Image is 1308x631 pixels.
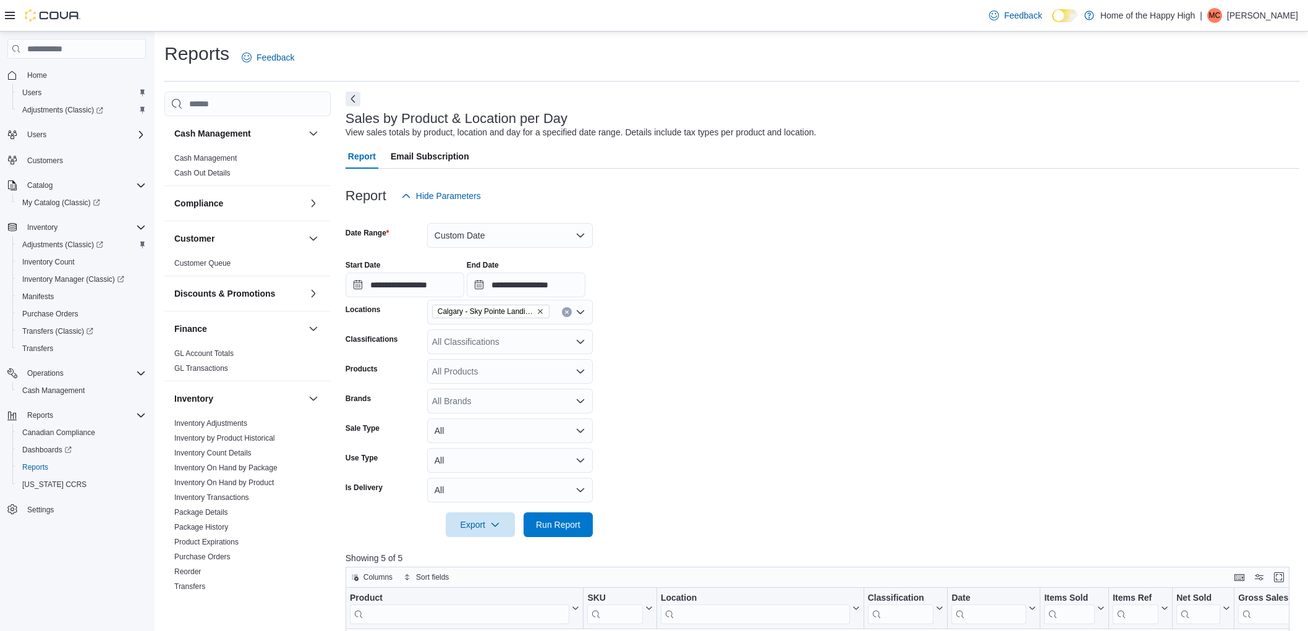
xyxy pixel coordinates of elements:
img: Cova [25,9,80,22]
span: Inventory Count [22,257,75,267]
button: SKU [587,593,653,624]
span: Purchase Orders [22,309,79,319]
button: Clear input [562,307,572,317]
span: GL Transactions [174,363,228,373]
button: Open list of options [575,396,585,406]
div: Items Ref [1113,593,1158,624]
span: Transfers (Classic) [17,324,146,339]
a: My Catalog (Classic) [17,195,105,210]
div: SKU [587,593,643,604]
div: Inventory [164,416,331,599]
a: Settings [22,502,59,517]
a: GL Account Totals [174,349,234,358]
span: Inventory Adjustments [174,418,247,428]
div: Items Sold [1044,593,1095,624]
button: Enter fullscreen [1272,570,1286,585]
span: Feedback [1004,9,1042,22]
span: Users [17,85,146,100]
a: Inventory Transactions [174,493,249,502]
span: Package Details [174,507,228,517]
a: Dashboards [17,443,77,457]
span: Settings [27,505,54,515]
button: Manifests [12,288,151,305]
span: Transfers [174,582,205,591]
a: Canadian Compliance [17,425,100,440]
button: Finance [306,321,321,336]
span: Manifests [17,289,146,304]
a: Adjustments (Classic) [17,103,108,117]
button: All [427,448,593,473]
div: Gross Sales [1238,593,1295,624]
button: Reports [22,408,58,423]
button: Catalog [22,178,57,193]
button: Columns [346,570,397,585]
span: Canadian Compliance [22,428,95,438]
div: Cash Management [164,151,331,185]
span: Adjustments (Classic) [22,240,103,250]
button: Export [446,512,515,537]
button: Cash Management [306,126,321,141]
button: Operations [2,365,151,382]
h1: Reports [164,41,229,66]
a: Adjustments (Classic) [17,237,108,252]
button: Transfers [12,340,151,357]
a: Adjustments (Classic) [12,236,151,253]
button: Users [22,127,51,142]
span: Feedback [257,51,294,64]
a: Transfers (Classic) [12,323,151,340]
button: Items Sold [1044,593,1105,624]
div: Product [350,593,569,624]
span: Transfers [17,341,146,356]
label: Locations [346,305,381,315]
nav: Complex example [7,61,146,551]
span: Settings [22,502,146,517]
label: Date Range [346,228,389,238]
div: Classification [868,593,934,624]
span: Cash Management [22,386,85,396]
button: Run Report [524,512,593,537]
span: Sort fields [416,572,449,582]
a: Cash Management [17,383,90,398]
span: Transfers (Classic) [22,326,93,336]
button: Remove Calgary - Sky Pointe Landing - Fire & Flower from selection in this group [537,308,544,315]
a: Package Details [174,508,228,517]
span: Users [22,88,41,98]
button: Inventory [22,220,62,235]
div: SKU URL [587,593,643,624]
button: Settings [2,501,151,519]
label: Products [346,364,378,374]
span: Reports [22,408,146,423]
span: Inventory Count Details [174,448,252,458]
button: Reports [2,407,151,424]
span: Adjustments (Classic) [22,105,103,115]
label: Classifications [346,334,398,344]
div: Gross Sales [1238,593,1295,604]
button: Net Sold [1176,593,1230,624]
span: Cash Management [174,153,237,163]
button: Inventory [306,391,321,406]
a: Inventory by Product Historical [174,434,275,443]
div: Items Sold [1044,593,1095,604]
a: Purchase Orders [174,553,231,561]
h3: Sales by Product & Location per Day [346,111,567,126]
a: Transfers [174,582,205,591]
a: Inventory On Hand by Product [174,478,274,487]
button: Compliance [174,197,304,210]
button: Keyboard shortcuts [1232,570,1247,585]
span: Home [27,70,47,80]
input: Dark Mode [1052,9,1078,22]
span: Catalog [22,178,146,193]
button: Open list of options [575,307,585,317]
button: Cash Management [12,382,151,399]
a: Transfers [17,341,58,356]
p: Showing 5 of 5 [346,552,1299,564]
span: Package History [174,522,228,532]
div: Finance [164,346,331,381]
a: GL Transactions [174,364,228,373]
a: Adjustments (Classic) [12,101,151,119]
div: View sales totals by product, location and day for a specified date range. Details include tax ty... [346,126,817,139]
button: Users [2,126,151,143]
